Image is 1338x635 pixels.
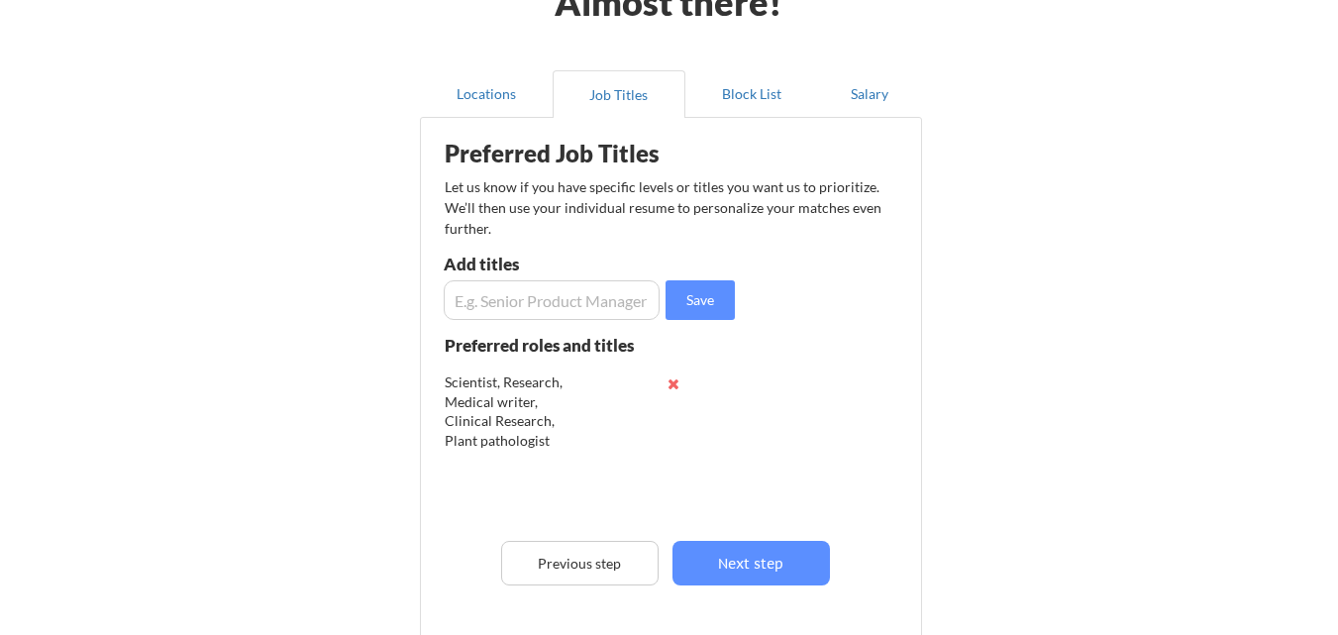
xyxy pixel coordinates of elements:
[420,70,553,118] button: Locations
[672,541,830,585] button: Next step
[445,372,574,450] div: Scientist, Research, Medical writer, Clinical Research, Plant pathologist
[445,176,883,239] div: Let us know if you have specific levels or titles you want us to prioritize. We’ll then use your ...
[445,142,694,165] div: Preferred Job Titles
[501,541,659,585] button: Previous step
[445,337,659,354] div: Preferred roles and titles
[685,70,818,118] button: Block List
[666,280,735,320] button: Save
[553,70,685,118] button: Job Titles
[818,70,922,118] button: Salary
[444,256,655,272] div: Add titles
[444,280,660,320] input: E.g. Senior Product Manager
